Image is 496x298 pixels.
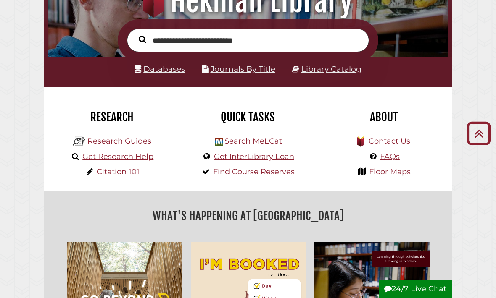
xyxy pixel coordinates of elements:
button: Search [135,34,150,45]
a: Journals By Title [211,64,275,73]
a: Get Research Help [82,152,153,161]
a: FAQs [380,152,400,161]
h2: Research [50,110,174,124]
a: Databases [135,64,185,73]
h2: About [322,110,446,124]
img: Hekman Library Logo [215,137,223,145]
a: Find Course Reserves [213,167,295,176]
a: Research Guides [87,136,151,145]
a: Search MeLCat [224,136,282,145]
h2: Quick Tasks [186,110,309,124]
img: Hekman Library Logo [73,135,85,147]
a: Contact Us [369,136,410,145]
a: Get InterLibrary Loan [214,152,294,161]
a: Library Catalog [301,64,361,73]
a: Citation 101 [97,167,140,176]
a: Floor Maps [369,167,411,176]
i: Search [139,35,146,43]
a: Back to Top [464,126,494,140]
h2: What's Happening at [GEOGRAPHIC_DATA] [50,206,446,225]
